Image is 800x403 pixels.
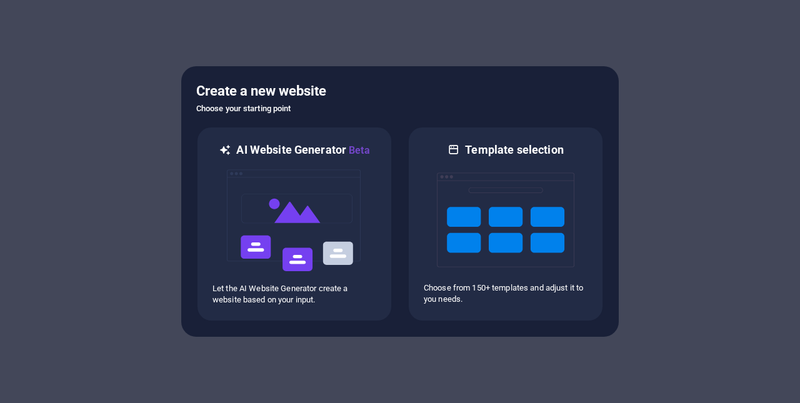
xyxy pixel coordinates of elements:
[226,158,363,283] img: ai
[196,101,604,116] h6: Choose your starting point
[196,81,604,101] h5: Create a new website
[212,283,376,306] p: Let the AI Website Generator create a website based on your input.
[465,142,563,157] h6: Template selection
[407,126,604,322] div: Template selectionChoose from 150+ templates and adjust it to you needs.
[236,142,369,158] h6: AI Website Generator
[424,282,587,305] p: Choose from 150+ templates and adjust it to you needs.
[196,126,392,322] div: AI Website GeneratorBetaaiLet the AI Website Generator create a website based on your input.
[346,144,370,156] span: Beta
